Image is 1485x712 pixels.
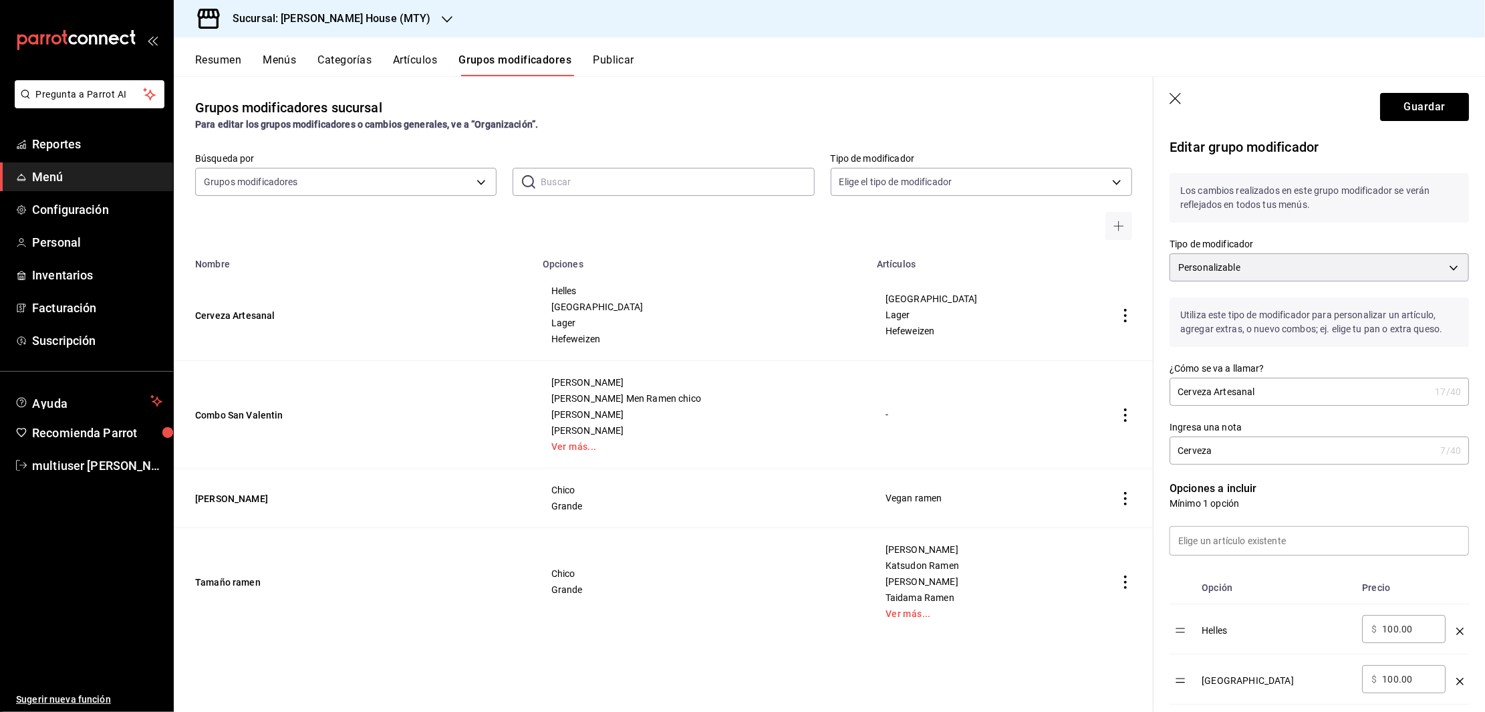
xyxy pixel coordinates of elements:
[1170,173,1469,223] p: Los cambios realizados en este grupo modificador se verán reflejados en todos tus menús.
[32,299,162,317] span: Facturación
[886,593,1081,602] span: Taidama Ramen
[886,493,1081,503] span: Vegan ramen
[1170,298,1469,347] p: Utiliza este tipo de modificador para personalizar un artículo, agregar extras, o nuevo combos; e...
[551,442,852,451] a: Ver más...
[541,168,814,195] input: Buscar
[195,98,382,118] div: Grupos modificadores sucursal
[393,53,437,76] button: Artículos
[36,88,144,102] span: Pregunta a Parrot AI
[1119,309,1132,322] button: actions
[195,492,356,505] button: [PERSON_NAME]
[1170,137,1469,157] p: Editar grupo modificador
[1170,527,1468,555] input: Elige un artículo existente
[551,318,852,328] span: Lager
[535,251,869,269] th: Opciones
[15,80,164,108] button: Pregunta a Parrot AI
[551,426,852,435] span: [PERSON_NAME]
[195,119,538,130] strong: Para editar los grupos modificadores o cambios generales, ve a “Organización”.
[174,251,535,269] th: Nombre
[551,334,852,344] span: Hefeweizen
[886,561,1081,570] span: Katsudon Ramen
[195,309,356,322] button: Cerveza Artesanal
[551,302,852,312] span: [GEOGRAPHIC_DATA]
[886,326,1081,336] span: Hefeweizen
[551,569,852,578] span: Chico
[222,11,431,27] h3: Sucursal: [PERSON_NAME] House (MTY)
[1170,364,1469,374] label: ¿Cómo se va a llamar?
[1170,423,1469,433] label: Ingresa una nota
[551,286,852,295] span: Helles
[32,266,162,284] span: Inventarios
[195,53,1485,76] div: navigation tabs
[886,545,1081,554] span: [PERSON_NAME]
[32,393,145,409] span: Ayuda
[1357,572,1451,604] th: Precio
[1435,385,1461,398] div: 17 /40
[886,294,1081,304] span: [GEOGRAPHIC_DATA]
[1371,675,1377,684] span: $
[195,408,356,422] button: Combo San Valentin
[9,97,164,111] a: Pregunta a Parrot AI
[1170,497,1469,510] p: Mínimo 1 opción
[1119,408,1132,422] button: actions
[1170,437,1435,464] input: Nota de uso interno, no visible para el cliente
[1119,576,1132,589] button: actions
[195,576,356,589] button: Tamaño ramen
[318,53,372,76] button: Categorías
[32,135,162,153] span: Reportes
[885,407,1081,422] div: -
[593,53,634,76] button: Publicar
[1170,481,1469,497] p: Opciones a incluir
[886,577,1081,586] span: [PERSON_NAME]
[551,585,852,594] span: Grande
[886,310,1081,320] span: Lager
[195,154,497,164] label: Búsqueda por
[32,332,162,350] span: Suscripción
[1202,615,1351,637] div: Helles
[1371,624,1377,634] span: $
[551,378,852,387] span: [PERSON_NAME]
[1196,572,1357,604] th: Opción
[32,201,162,219] span: Configuración
[147,35,158,45] button: open_drawer_menu
[551,394,852,403] span: [PERSON_NAME] Men Ramen chico
[1119,492,1132,505] button: actions
[551,410,852,419] span: [PERSON_NAME]
[1178,261,1240,274] span: Personalizable
[204,175,298,189] span: Grupos modificadores
[263,53,296,76] button: Menús
[551,501,852,511] span: Grande
[32,168,162,186] span: Menú
[1380,93,1469,121] button: Guardar
[16,693,162,707] span: Sugerir nueva función
[32,424,162,442] span: Recomienda Parrot
[831,154,1132,164] label: Tipo de modificador
[1440,444,1461,457] div: 7 /40
[32,233,162,251] span: Personal
[839,175,952,189] span: Elige el tipo de modificador
[1202,665,1351,687] div: [GEOGRAPHIC_DATA]
[869,251,1097,269] th: Artículos
[886,609,1081,618] a: Ver más...
[174,251,1154,635] table: simple table
[32,457,162,475] span: multiuser [PERSON_NAME]
[551,485,852,495] span: Chico
[195,53,241,76] button: Resumen
[458,53,571,76] button: Grupos modificadores
[1170,240,1469,249] label: Tipo de modificador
